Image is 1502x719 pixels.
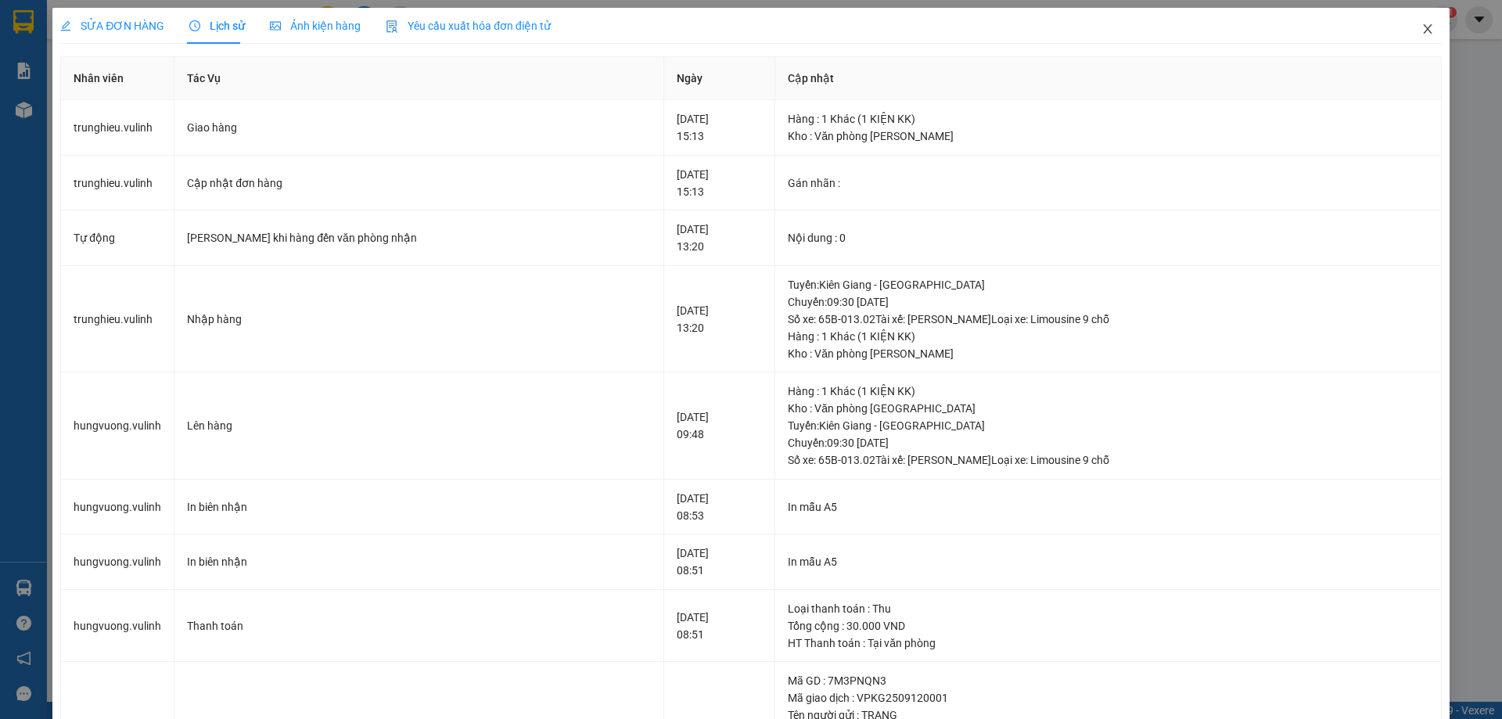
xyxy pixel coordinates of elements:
div: In biên nhận [187,553,651,570]
th: Cập nhật [775,57,1441,100]
span: clock-circle [189,20,200,31]
div: Tổng cộng : 30.000 VND [788,617,1428,635]
td: hungvuong.vulinh [61,480,174,535]
div: Hàng : 1 Khác (1 KIỆN KK) [788,110,1428,128]
div: [DATE] 08:53 [677,490,762,524]
div: Hàng : 1 Khác (1 KIỆN KK) [788,328,1428,345]
div: [DATE] 15:13 [677,110,762,145]
td: trunghieu.vulinh [61,156,174,211]
div: Mã GD : 7M3PNQN3 [788,672,1428,689]
div: Kho : Văn phòng [GEOGRAPHIC_DATA] [788,400,1428,417]
div: [PERSON_NAME] khi hàng đến văn phòng nhận [187,229,651,246]
td: hungvuong.vulinh [61,372,174,480]
div: HT Thanh toán : Tại văn phòng [788,635,1428,652]
span: SỬA ĐƠN HÀNG [60,20,164,32]
td: trunghieu.vulinh [61,100,174,156]
td: hungvuong.vulinh [61,534,174,590]
div: [DATE] 13:20 [677,302,762,336]
div: Mã giao dịch : VPKG2509120001 [788,689,1428,706]
div: [DATE] 09:48 [677,408,762,443]
td: Tự động [61,210,174,266]
div: Thanh toán [187,617,651,635]
span: close [1421,23,1434,35]
div: Nội dung : 0 [788,229,1428,246]
div: Nhập hàng [187,311,651,328]
div: Kho : Văn phòng [PERSON_NAME] [788,345,1428,362]
div: [DATE] 08:51 [677,609,762,643]
div: Tuyến : Kiên Giang - [GEOGRAPHIC_DATA] Chuyến: 09:30 [DATE] Số xe: 65B-013.02 Tài xế: [PERSON_NAM... [788,276,1428,328]
th: Nhân viên [61,57,174,100]
div: [DATE] 15:13 [677,166,762,200]
div: Lên hàng [187,417,651,434]
div: Hàng : 1 Khác (1 KIỆN KK) [788,383,1428,400]
button: Close [1406,8,1450,52]
td: trunghieu.vulinh [61,266,174,373]
span: Yêu cầu xuất hóa đơn điện tử [386,20,551,32]
div: Gán nhãn : [788,174,1428,192]
span: Lịch sử [189,20,245,32]
div: In mẫu A5 [788,553,1428,570]
div: Tuyến : Kiên Giang - [GEOGRAPHIC_DATA] Chuyến: 09:30 [DATE] Số xe: 65B-013.02 Tài xế: [PERSON_NAM... [788,417,1428,469]
div: Kho : Văn phòng [PERSON_NAME] [788,128,1428,145]
td: hungvuong.vulinh [61,590,174,663]
div: Loại thanh toán : Thu [788,600,1428,617]
div: In biên nhận [187,498,651,516]
span: picture [270,20,281,31]
th: Ngày [664,57,775,100]
th: Tác Vụ [174,57,664,100]
div: In mẫu A5 [788,498,1428,516]
div: [DATE] 13:20 [677,221,762,255]
div: Cập nhật đơn hàng [187,174,651,192]
div: Giao hàng [187,119,651,136]
span: Ảnh kiện hàng [270,20,361,32]
img: icon [386,20,398,33]
div: [DATE] 08:51 [677,545,762,579]
span: edit [60,20,71,31]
